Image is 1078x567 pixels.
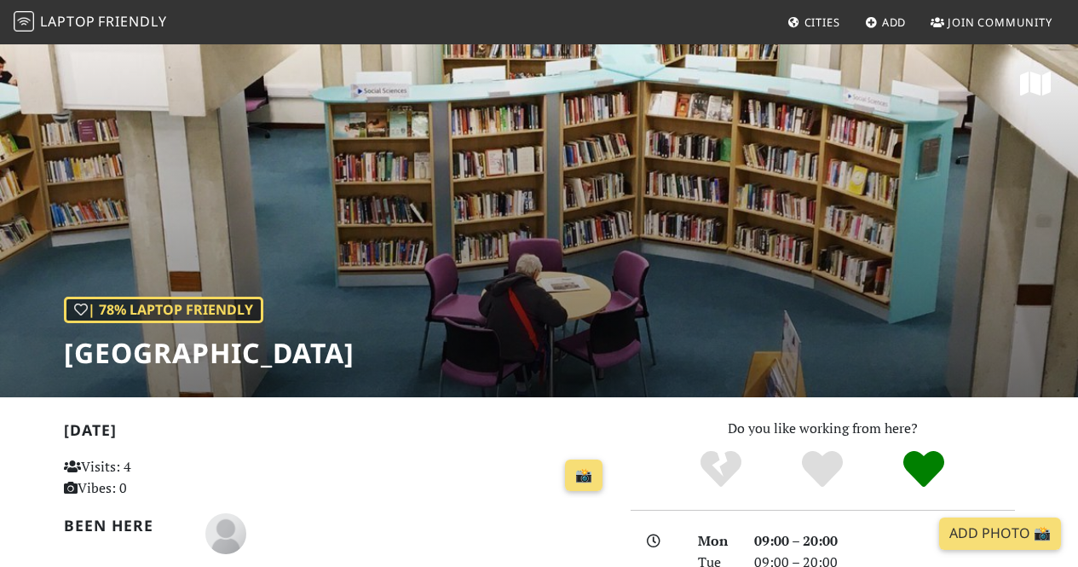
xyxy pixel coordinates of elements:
[565,460,602,492] a: 📸
[873,448,974,491] div: Definitely!
[64,421,610,446] h2: [DATE]
[804,14,840,30] span: Cities
[924,7,1059,38] a: Join Community
[64,297,263,324] div: | 78% Laptop Friendly
[64,337,355,369] h1: [GEOGRAPHIC_DATA]
[688,530,744,553] div: Mon
[64,517,185,535] h2: Been here
[631,418,1015,440] p: Do you like working from here?
[98,12,166,31] span: Friendly
[858,7,914,38] a: Add
[40,12,95,31] span: Laptop
[671,448,772,491] div: No
[939,518,1061,550] a: Add Photo 📸
[948,14,1052,30] span: Join Community
[64,456,233,500] p: Visits: 4 Vibes: 0
[882,14,907,30] span: Add
[14,8,167,38] a: LaptopFriendly LaptopFriendly
[772,448,873,491] div: Yes
[744,530,1025,553] div: 09:00 – 20:00
[781,7,847,38] a: Cities
[205,523,246,541] span: Alex Dresoc
[14,11,34,32] img: LaptopFriendly
[205,513,246,554] img: blank-535327c66bd565773addf3077783bbfce4b00ec00e9fd257753287c682c7fa38.png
